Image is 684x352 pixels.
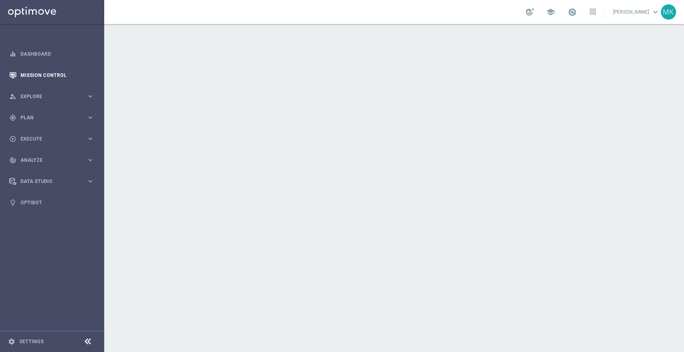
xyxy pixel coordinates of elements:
[9,199,16,206] i: lightbulb
[20,137,87,141] span: Execute
[87,93,94,100] i: keyboard_arrow_right
[661,4,676,20] div: MK
[9,93,87,100] div: Explore
[8,338,15,345] i: settings
[9,199,95,206] button: lightbulb Optibot
[19,339,44,344] a: Settings
[9,64,94,86] div: Mission Control
[20,158,87,163] span: Analyze
[20,94,87,99] span: Explore
[20,115,87,120] span: Plan
[9,114,87,121] div: Plan
[9,72,95,78] button: Mission Control
[20,43,94,64] a: Dashboard
[9,50,16,58] i: equalizer
[9,135,16,143] i: play_circle_outline
[20,192,94,213] a: Optibot
[87,114,94,121] i: keyboard_arrow_right
[9,178,87,185] div: Data Studio
[20,64,94,86] a: Mission Control
[9,51,95,57] button: equalizer Dashboard
[546,8,555,16] span: school
[9,135,87,143] div: Execute
[9,136,95,142] button: play_circle_outline Execute keyboard_arrow_right
[9,93,95,100] button: person_search Explore keyboard_arrow_right
[87,177,94,185] i: keyboard_arrow_right
[651,8,660,16] span: keyboard_arrow_down
[9,192,94,213] div: Optibot
[9,157,87,164] div: Analyze
[20,179,87,184] span: Data Studio
[9,157,16,164] i: track_changes
[9,157,95,163] button: track_changes Analyze keyboard_arrow_right
[9,93,16,100] i: person_search
[9,114,16,121] i: gps_fixed
[87,135,94,143] i: keyboard_arrow_right
[612,6,661,18] a: [PERSON_NAME]keyboard_arrow_down
[87,156,94,164] i: keyboard_arrow_right
[9,115,95,121] button: gps_fixed Plan keyboard_arrow_right
[9,178,95,185] button: Data Studio keyboard_arrow_right
[9,43,94,64] div: Dashboard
